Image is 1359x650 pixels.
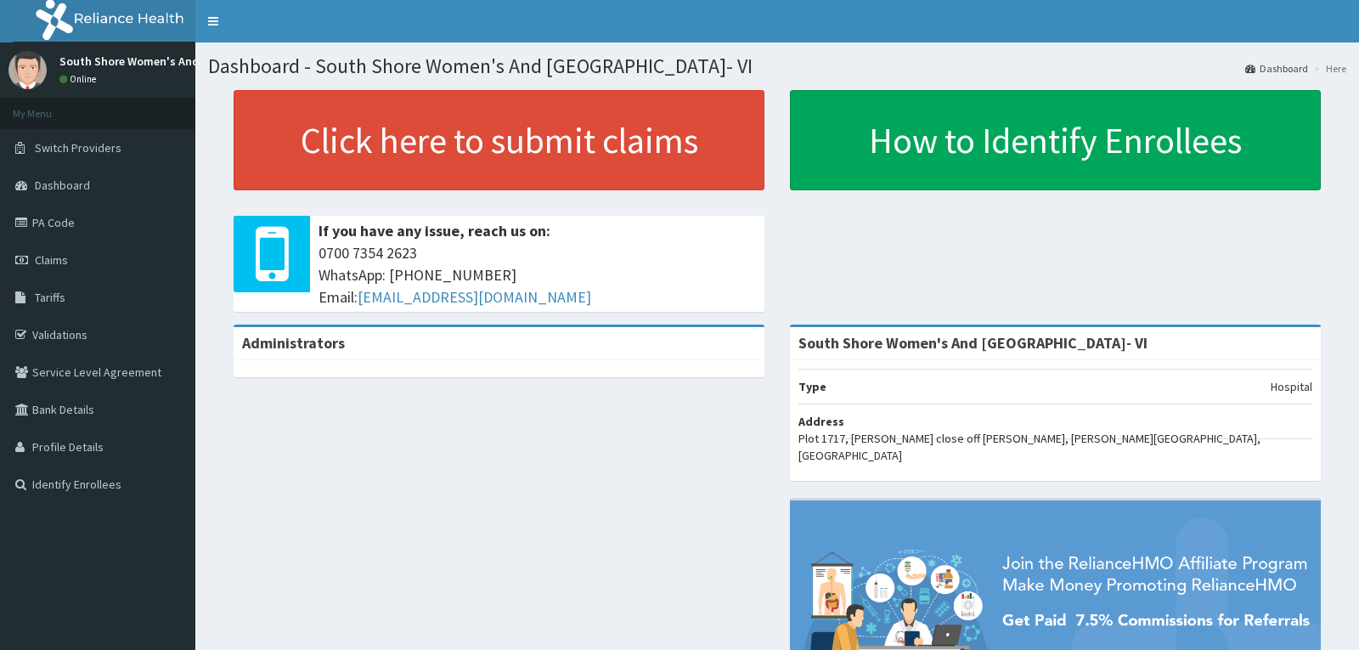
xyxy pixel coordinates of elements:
[798,333,1148,353] strong: South Shore Women's And [GEOGRAPHIC_DATA]- VI
[234,90,764,190] a: Click here to submit claims
[59,73,100,85] a: Online
[8,51,47,89] img: User Image
[35,178,90,193] span: Dashboard
[35,140,121,155] span: Switch Providers
[242,333,345,353] b: Administrators
[319,242,756,308] span: 0700 7354 2623 WhatsApp: [PHONE_NUMBER] Email:
[798,414,844,429] b: Address
[798,379,826,394] b: Type
[319,221,550,240] b: If you have any issue, reach us on:
[208,55,1346,77] h1: Dashboard - South Shore Women's And [GEOGRAPHIC_DATA]- VI
[358,287,591,307] a: [EMAIL_ADDRESS][DOMAIN_NAME]
[790,90,1321,190] a: How to Identify Enrollees
[59,55,311,67] p: South Shore Women's And [GEOGRAPHIC_DATA]
[1310,61,1346,76] li: Here
[798,430,1312,464] p: Plot 1717, [PERSON_NAME] close off [PERSON_NAME], [PERSON_NAME][GEOGRAPHIC_DATA], [GEOGRAPHIC_DATA]
[35,290,65,305] span: Tariffs
[35,252,68,268] span: Claims
[1245,61,1308,76] a: Dashboard
[1271,378,1312,395] p: Hospital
